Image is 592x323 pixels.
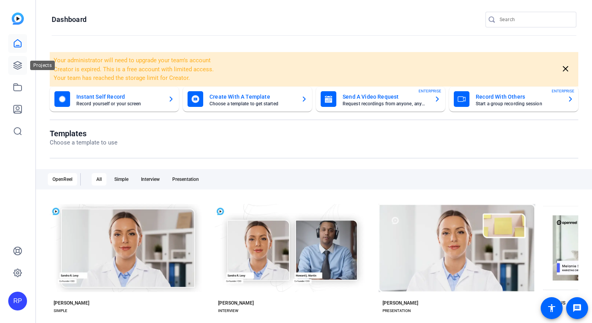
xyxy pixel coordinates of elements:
span: ENTERPRISE [552,88,574,94]
input: Search [500,15,570,24]
div: [PERSON_NAME] [218,300,254,306]
p: Choose a template to use [50,138,117,147]
h1: Dashboard [52,15,87,24]
div: Projects [30,61,55,70]
mat-icon: close [561,64,570,74]
mat-card-subtitle: Record yourself or your screen [76,101,162,106]
div: Interview [136,173,164,186]
div: [PERSON_NAME] [54,300,89,306]
button: Create With A TemplateChoose a template to get started [183,87,312,112]
h1: Templates [50,129,117,138]
mat-card-title: Record With Others [476,92,561,101]
mat-card-subtitle: Choose a template to get started [209,101,295,106]
li: Creator is expired. This is a free account with limited access. [54,65,476,74]
div: SIMPLE [54,308,67,314]
div: Simple [110,173,133,186]
li: Your team has reached the storage limit for Creator. [54,74,476,83]
button: Instant Self RecordRecord yourself or your screen [50,87,179,112]
mat-card-title: Instant Self Record [76,92,162,101]
img: blue-gradient.svg [12,13,24,25]
button: Record With OthersStart a group recording sessionENTERPRISE [449,87,578,112]
button: Send A Video RequestRequest recordings from anyone, anywhereENTERPRISE [316,87,445,112]
div: INTERVIEW [218,308,238,314]
mat-card-title: Create With A Template [209,92,295,101]
span: ENTERPRISE [419,88,441,94]
div: PRESENTATION [383,308,411,314]
mat-icon: message [572,303,582,313]
div: All [92,173,106,186]
div: OpenReel [48,173,77,186]
mat-card-subtitle: Start a group recording session [476,101,561,106]
div: RP [8,292,27,310]
mat-card-subtitle: Request recordings from anyone, anywhere [343,101,428,106]
div: [PERSON_NAME] [383,300,418,306]
mat-icon: accessibility [547,303,556,313]
div: Presentation [168,173,204,186]
mat-card-title: Send A Video Request [343,92,428,101]
span: Your administrator will need to upgrade your team's account [54,57,211,64]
